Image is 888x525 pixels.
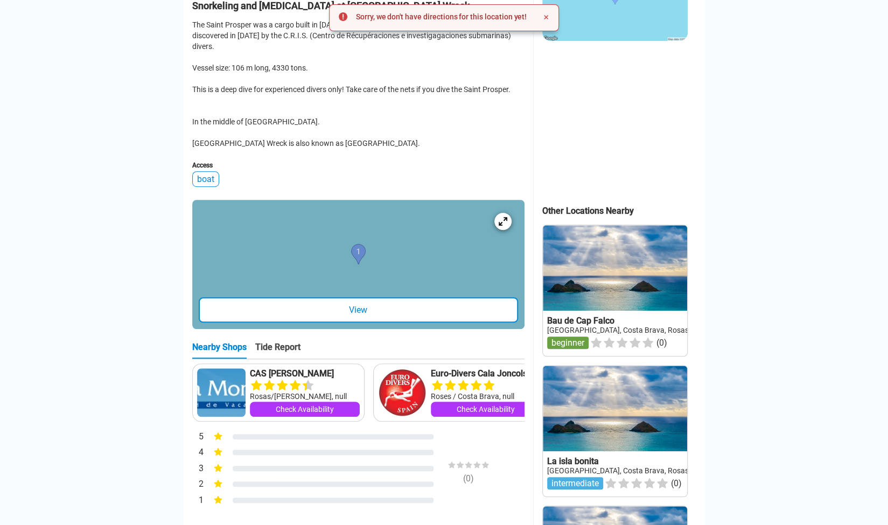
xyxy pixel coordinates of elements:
[250,391,360,402] div: Rosas/[PERSON_NAME], null
[378,368,426,417] img: Euro-Divers Cala Joncols
[431,402,541,417] a: Check Availability
[197,368,246,417] img: CAS Cala Montjoi
[192,19,525,149] div: The Saint Prosper was a cargo built in [DATE]. She sunk on a floating mine [DATE]. It has been di...
[431,368,541,379] a: Euro-Divers Cala Joncols
[250,402,360,417] a: Check Availability
[199,297,518,323] div: View
[192,342,247,359] div: Nearby Shops
[192,494,204,508] div: 1
[192,430,204,444] div: 5
[250,368,360,379] a: CAS [PERSON_NAME]
[542,206,705,216] div: Other Locations Nearby
[192,171,219,187] div: boat
[192,200,525,329] a: entry mapView
[192,478,204,492] div: 2
[542,52,687,186] iframe: Advertisement
[431,391,541,402] div: Roses / Costa Brava, null
[192,462,204,476] div: 3
[192,162,525,169] div: Access
[192,446,204,460] div: 4
[255,342,300,359] div: Tide Report
[356,13,527,20] h4: Sorry, we don't have directions for this location yet!
[428,473,509,484] div: ( 0 )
